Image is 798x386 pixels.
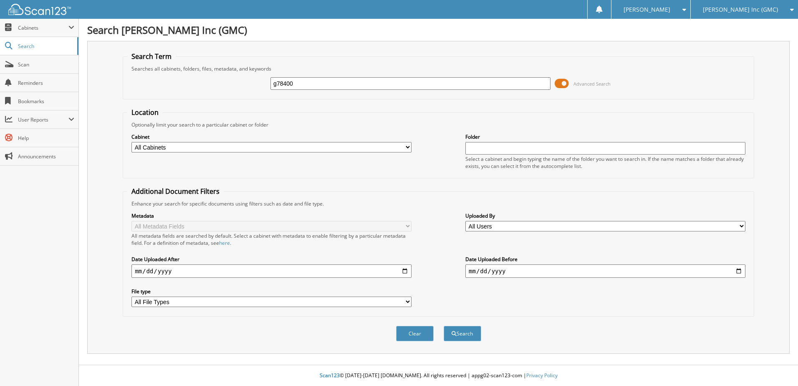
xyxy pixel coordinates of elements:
span: [PERSON_NAME] Inc (GMC) [703,7,778,12]
span: Scan123 [320,372,340,379]
label: File type [131,288,412,295]
span: Bookmarks [18,98,74,105]
button: Search [444,326,481,341]
button: Clear [396,326,434,341]
input: end [465,264,745,278]
span: Cabinets [18,24,68,31]
legend: Additional Document Filters [127,187,224,196]
span: [PERSON_NAME] [624,7,670,12]
span: User Reports [18,116,68,123]
img: scan123-logo-white.svg [8,4,71,15]
iframe: Chat Widget [756,346,798,386]
div: Optionally limit your search to a particular cabinet or folder [127,121,750,128]
label: Cabinet [131,133,412,140]
div: All metadata fields are searched by default. Select a cabinet with metadata to enable filtering b... [131,232,412,246]
input: start [131,264,412,278]
span: Reminders [18,79,74,86]
span: Announcements [18,153,74,160]
label: Date Uploaded After [131,256,412,263]
label: Metadata [131,212,412,219]
div: Searches all cabinets, folders, files, metadata, and keywords [127,65,750,72]
span: Search [18,43,73,50]
div: Select a cabinet and begin typing the name of the folder you want to search in. If the name match... [465,155,745,170]
legend: Location [127,108,163,117]
span: Scan [18,61,74,68]
span: Advanced Search [573,81,611,87]
label: Uploaded By [465,212,745,219]
a: here [219,239,230,246]
div: © [DATE]-[DATE] [DOMAIN_NAME]. All rights reserved | appg02-scan123-com | [79,366,798,386]
span: Help [18,135,74,142]
a: Privacy Policy [526,372,558,379]
label: Date Uploaded Before [465,256,745,263]
label: Folder [465,133,745,140]
legend: Search Term [127,52,176,61]
h1: Search [PERSON_NAME] Inc (GMC) [87,23,790,37]
div: Enhance your search for specific documents using filters such as date and file type. [127,200,750,207]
